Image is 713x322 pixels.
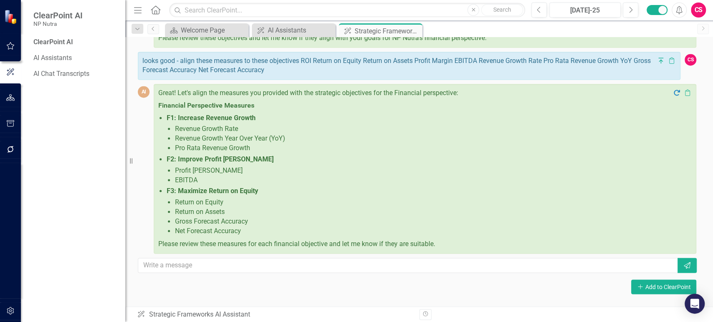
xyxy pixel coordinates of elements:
div: Open Intercom Messenger [685,294,705,314]
input: Search ClearPoint... [169,3,525,18]
small: NP Nutra [33,20,83,27]
img: ClearPoint Strategy [4,10,19,24]
p: Please review these objectives and let me know if they align with your goals for NP Nutra's finan... [158,32,681,43]
a: Welcome Page [167,25,246,35]
p: looks good - align these measures to these objectives ROI Return on Equity Return on Assets Profi... [142,56,657,75]
div: ClearPoint AI [33,38,117,47]
div: AI [138,86,150,98]
p: Please review these measures for each financial objective and let me know if they are suitable. [158,238,672,249]
input: Write a message [138,258,678,273]
div: Strategic Frameworks AI Assistant [355,26,420,36]
p: Return on Equity [175,198,672,207]
div: Strategic Frameworks AI Assistant [137,310,413,319]
span: Search [493,6,511,13]
p: Profit [PERSON_NAME] [175,166,672,176]
a: AI Chat Transcripts [33,69,117,79]
h3: Financial Perspective Measures [158,102,672,109]
div: CS [685,54,696,65]
div: AI Assistants [268,25,333,35]
p: EBITDA [175,176,672,185]
p: Net Forecast Accuracy [175,226,672,236]
div: Welcome Page [181,25,246,35]
button: [DATE]-25 [549,3,621,18]
p: Revenue Growth Rate [175,124,672,134]
p: Gross Forecast Accuracy [175,217,672,226]
a: AI Assistants [254,25,333,35]
div: [DATE]-25 [552,5,618,15]
span: ClearPoint AI [33,10,83,20]
button: Add to ClearPoint [631,279,696,294]
strong: F3: Maximize Return on Equity [167,187,258,195]
a: AI Assistants [33,53,117,63]
strong: F1: Increase Revenue Growth [167,114,256,122]
p: Return on Assets [175,207,672,217]
button: CS [691,3,706,18]
button: Search [481,4,523,16]
strong: F2: Improve Profit [PERSON_NAME] [167,155,274,163]
p: Revenue Growth Year Over Year (YoY) [175,134,672,143]
p: Great! Let's align the measures you provided with the strategic objectives for the Financial pers... [158,88,672,100]
p: Pro Rata Revenue Growth [175,143,672,153]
